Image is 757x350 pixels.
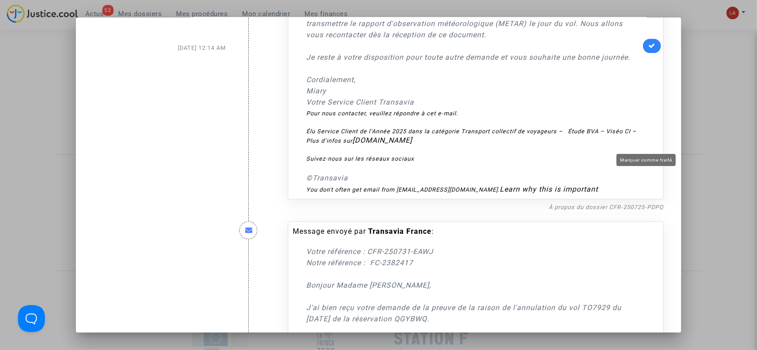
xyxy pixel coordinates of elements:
div: Élu Service Client de l’Année 2025 dans la catégorie Transport collectif de voyageurs – Étude BVA... [306,127,641,145]
b: Transavia France [368,227,431,236]
a: [DOMAIN_NAME] [352,136,412,144]
a: À propos du dossier CFR-250725-PDPQ [549,204,664,210]
a: Transavia [312,174,348,182]
div: Suivez-nous sur les réseaux sociaux [306,145,641,163]
iframe: Help Scout Beacon - Open [18,305,45,332]
div: You don't often get email from [EMAIL_ADDRESS][DOMAIN_NAME]. [306,185,641,194]
div: Pour nous contacter, veuillez répondre à cet e-mail. [306,109,641,118]
a: Learn why this is important [500,185,598,193]
p: © [306,172,641,184]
